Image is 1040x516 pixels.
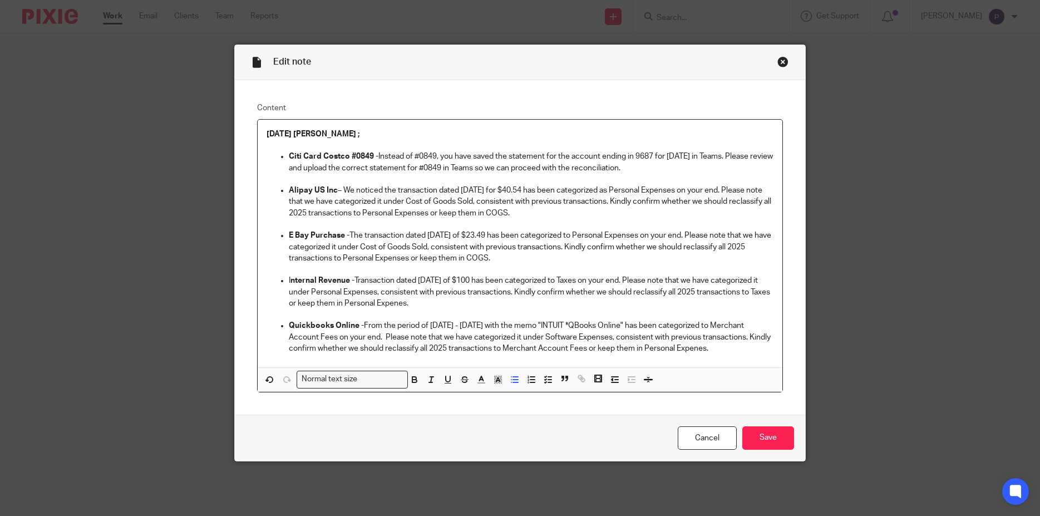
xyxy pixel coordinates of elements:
p: The transaction dated [DATE] of $23.49 has been categorized to Personal Expenses on your end. Ple... [289,230,774,264]
span: Normal text size [299,374,360,385]
strong: Alipay US Inc [289,186,338,194]
input: Save [742,426,794,450]
div: Close this dialog window [777,56,788,67]
strong: nternal Revenue - [290,277,354,284]
label: Content [257,102,783,114]
p: I Transaction dated [DATE] of $100 has been categorized to Taxes on your end. Please note that we... [289,275,774,309]
strong: Quickbooks Online - [289,322,364,330]
strong: [DATE] [PERSON_NAME] ; [267,130,359,138]
p: Instead of #0849, you have saved the statement for the account ending in 9687 for [DATE] in Teams... [289,151,774,174]
a: Cancel [678,426,737,450]
p: – We noticed the transaction dated [DATE] for $40.54 has been categorized as Personal Expenses on... [289,185,774,219]
strong: Citi Card Costco #0849 - [289,153,378,160]
div: Search for option [297,371,408,388]
p: From the period of [DATE] - [DATE] with the memo "INTUIT *QBooks Online" has been categorized to ... [289,320,774,354]
input: Search for option [361,374,401,385]
strong: E Bay Purchase - [289,232,349,239]
span: Edit note [273,57,311,66]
